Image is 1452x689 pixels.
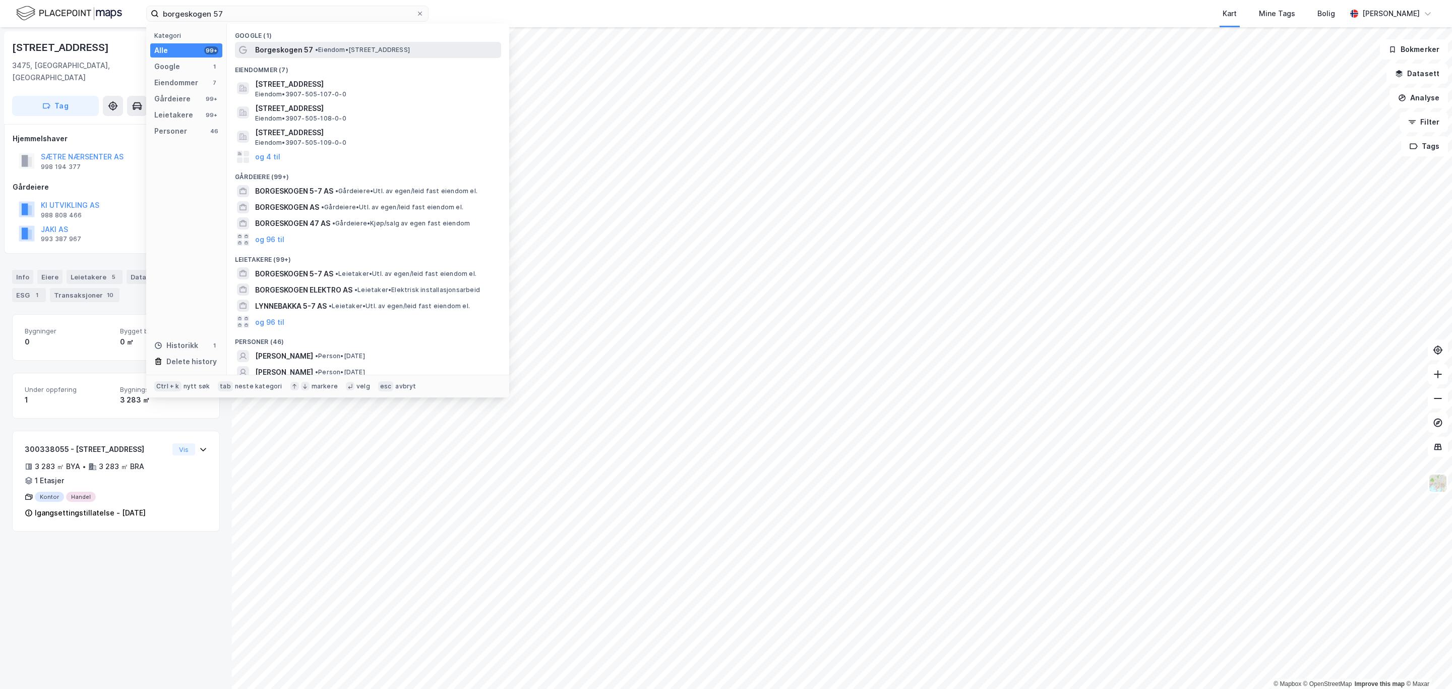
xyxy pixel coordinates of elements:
span: [PERSON_NAME] [255,366,313,378]
span: BORGESKOGEN 5-7 AS [255,185,333,197]
div: Eiere [37,270,63,284]
div: Igangsettingstillatelse - [DATE] [35,507,146,519]
span: • [315,352,318,360]
div: 99+ [204,111,218,119]
span: Leietaker • Utl. av egen/leid fast eiendom el. [329,302,470,310]
div: 988 808 466 [41,211,82,219]
button: og 96 til [255,234,284,246]
div: Bolig [1317,8,1335,20]
div: 0 [25,336,112,348]
span: Gårdeiere • Utl. av egen/leid fast eiendom el. [321,203,463,211]
div: 0 ㎡ [120,336,207,348]
span: Person • [DATE] [315,352,365,360]
div: Hjemmelshaver [13,133,219,145]
div: tab [218,381,233,391]
div: esc [378,381,394,391]
span: Gårdeiere • Utl. av egen/leid fast eiendom el. [335,187,477,195]
span: Leietaker • Elektrisk installasjonsarbeid [354,286,480,294]
span: BORGESKOGEN 47 AS [255,217,330,229]
span: Under oppføring [25,385,112,394]
span: Eiendom • 3907-505-108-0-0 [255,114,346,123]
div: Gårdeiere [13,181,219,193]
div: Delete history [166,356,217,368]
div: Kategori [154,32,222,39]
span: BORGESKOGEN AS [255,201,319,213]
div: velg [356,382,370,390]
div: 1 Etasjer [35,475,64,487]
span: Eiendom • 3907-505-107-0-0 [255,90,346,98]
img: logo.f888ab2527a4732fd821a326f86c7f29.svg [16,5,122,22]
div: [PERSON_NAME] [1362,8,1420,20]
a: Mapbox [1274,680,1301,687]
img: Z [1428,474,1447,493]
span: Person • [DATE] [315,368,365,376]
div: Leietakere [67,270,123,284]
input: Søk på adresse, matrikkel, gårdeiere, leietakere eller personer [159,6,416,21]
div: Gårdeiere (99+) [227,165,509,183]
div: 1 [210,63,218,71]
span: BORGESKOGEN 5-7 AS [255,268,333,280]
div: Transaksjoner [50,288,119,302]
span: [STREET_ADDRESS] [255,78,497,90]
div: Personer (46) [227,330,509,348]
div: Historikk [154,339,198,352]
div: markere [312,382,338,390]
div: Eiendommer [154,77,198,89]
div: • [82,463,86,471]
div: 99+ [204,46,218,54]
a: Improve this map [1355,680,1405,687]
button: Datasett [1386,64,1448,84]
div: 3475, [GEOGRAPHIC_DATA], [GEOGRAPHIC_DATA] [12,60,173,84]
span: [STREET_ADDRESS] [255,102,497,114]
button: og 96 til [255,316,284,328]
div: 1 [32,290,42,300]
div: 7 [210,79,218,87]
div: 3 283 ㎡ [120,394,207,406]
button: Tag [12,96,99,116]
div: 998 194 377 [41,163,81,171]
button: Tags [1401,136,1448,156]
span: • [315,46,318,53]
span: • [354,286,357,294]
div: Mine Tags [1259,8,1295,20]
span: Borgeskogen 57 [255,44,313,56]
div: [STREET_ADDRESS] [12,39,111,55]
div: 3 283 ㎡ BRA [99,461,144,473]
span: Bygget bygningsområde [120,327,207,335]
span: • [335,187,338,195]
span: Bygningsareal [120,385,207,394]
div: 10 [105,290,115,300]
div: 5 [108,272,118,282]
a: OpenStreetMap [1303,680,1352,687]
button: Analyse [1389,88,1448,108]
span: LYNNEBAKKA 5-7 AS [255,300,327,312]
div: nytt søk [184,382,210,390]
div: 993 387 967 [41,235,81,243]
div: 3 283 ㎡ BYA [35,461,80,473]
div: Gårdeiere [154,93,191,105]
div: Kart [1223,8,1237,20]
div: Leietakere [154,109,193,121]
div: Alle [154,44,168,56]
div: Datasett [127,270,176,284]
span: • [329,302,332,310]
div: Info [12,270,33,284]
button: Filter [1400,112,1448,132]
span: [STREET_ADDRESS] [255,127,497,139]
div: Ctrl + k [154,381,181,391]
div: 1 [25,394,112,406]
div: 300338055 - [STREET_ADDRESS] [25,443,168,455]
iframe: Chat Widget [1402,641,1452,689]
div: Personer [154,125,187,137]
div: neste kategori [235,382,282,390]
div: 99+ [204,95,218,103]
span: Leietaker • Utl. av egen/leid fast eiendom el. [335,270,476,278]
span: • [315,368,318,376]
div: Google (1) [227,24,509,42]
button: og 4 til [255,151,280,163]
div: Leietakere (99+) [227,248,509,266]
div: Google [154,61,180,73]
span: Eiendom • 3907-505-109-0-0 [255,139,346,147]
span: Eiendom • [STREET_ADDRESS] [315,46,410,54]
